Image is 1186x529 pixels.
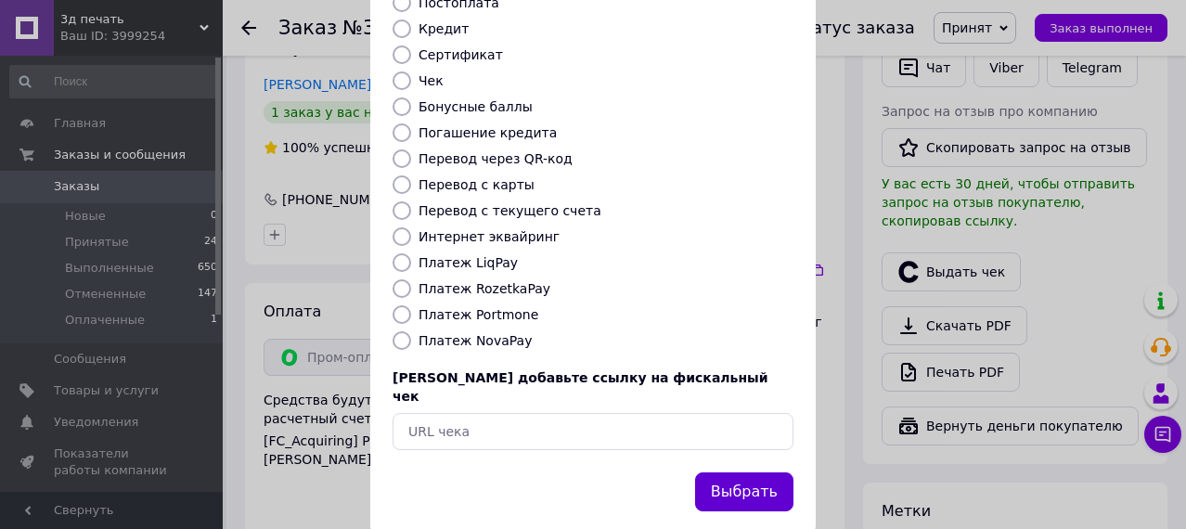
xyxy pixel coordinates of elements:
[419,73,444,88] label: Чек
[393,370,768,404] span: [PERSON_NAME] добавьте ссылку на фискальный чек
[419,151,573,166] label: Перевод через QR-код
[393,413,793,450] input: URL чека
[419,255,518,270] label: Платеж LiqPay
[419,99,533,114] label: Бонусные баллы
[419,47,503,62] label: Сертификат
[419,281,550,296] label: Платеж RozetkaPay
[419,125,557,140] label: Погашение кредита
[695,472,793,512] button: Выбрать
[419,307,538,322] label: Платеж Portmone
[419,333,532,348] label: Платеж NovaPay
[419,203,601,218] label: Перевод с текущего счета
[419,229,560,244] label: Интернет эквайринг
[419,177,535,192] label: Перевод с карты
[419,21,469,36] label: Кредит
